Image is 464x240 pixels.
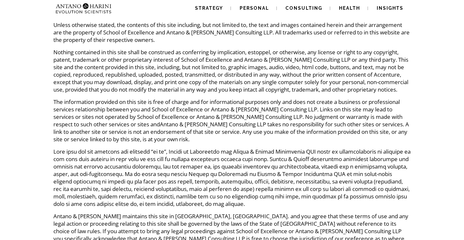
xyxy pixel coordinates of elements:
p: Nothing contained in this site shall be construed as conferring by implication, estoppel, or othe... [53,48,411,93]
span: Consulting [286,6,322,11]
span: Personal [240,6,269,11]
span: Health [339,6,360,11]
span: Insights [377,6,403,11]
span: Strategy [195,6,223,11]
p: The information provided on this site is free of charge and for informational purposes only and d... [53,98,411,143]
p: Lore ipsu dol sit ametcons adi elitsedd “ei te”, Incidi ut Laboreetdo mag Aliqua & Enimad Minimve... [53,148,411,208]
p: Unless otherwise stated, the contents of this site including, but not limited to, the text and im... [53,21,411,44]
